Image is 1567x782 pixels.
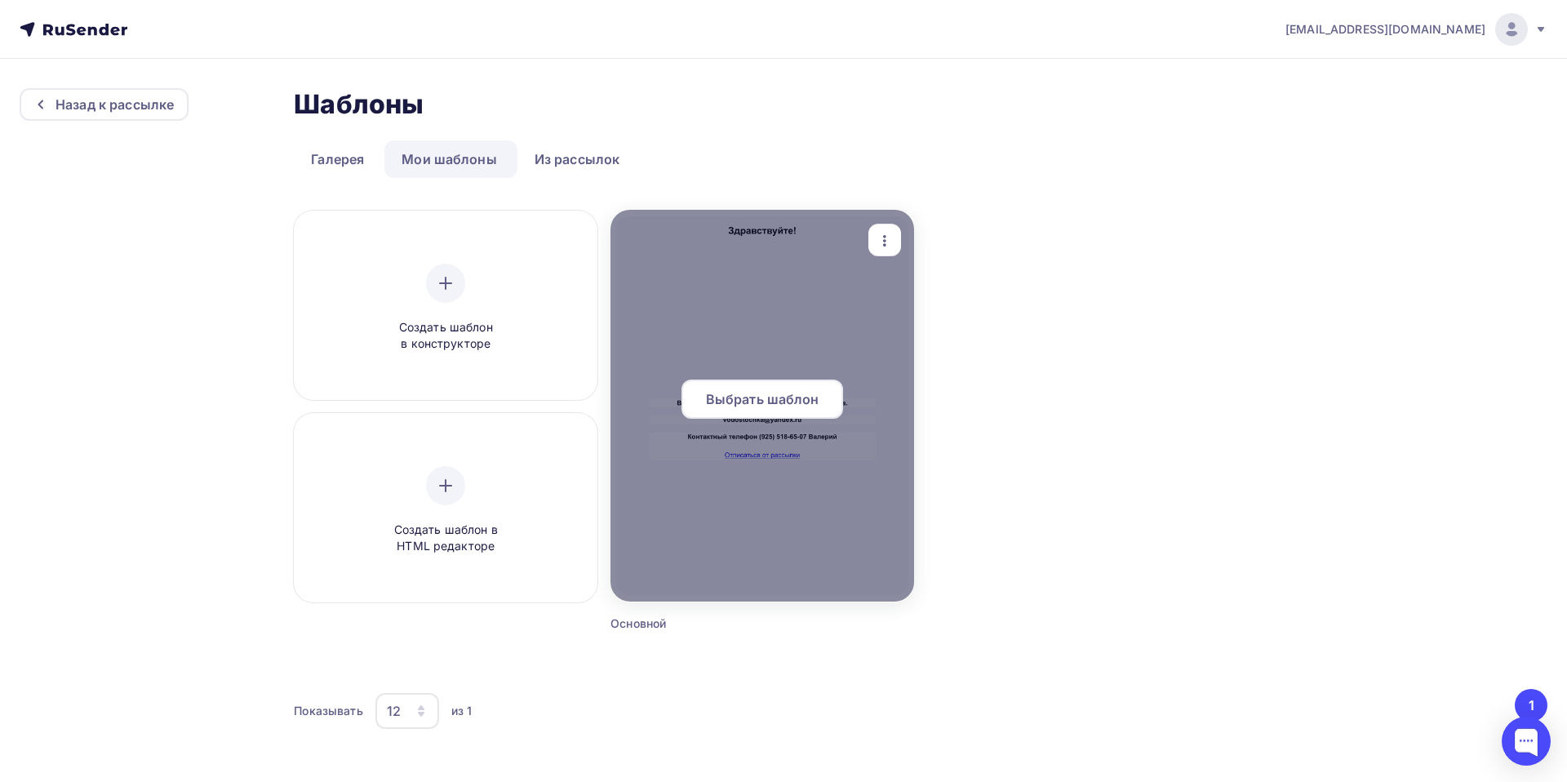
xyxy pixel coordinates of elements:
[610,615,838,632] div: Основной
[384,140,514,178] a: Мои шаблоны
[294,88,424,121] h2: Шаблоны
[387,701,401,721] div: 12
[706,389,819,409] span: Выбрать шаблон
[1285,21,1485,38] span: [EMAIL_ADDRESS][DOMAIN_NAME]
[1285,13,1547,46] a: [EMAIL_ADDRESS][DOMAIN_NAME]
[1512,689,1548,722] ul: Pagination
[375,692,440,730] button: 12
[294,140,381,178] a: Галерея
[368,522,523,555] span: Создать шаблон в HTML редакторе
[451,703,473,719] div: из 1
[1515,689,1547,722] button: Go to page 1
[368,319,523,353] span: Создать шаблон в конструкторе
[294,703,362,719] div: Показывать
[55,95,174,114] div: Назад к рассылке
[517,140,637,178] a: Из рассылок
